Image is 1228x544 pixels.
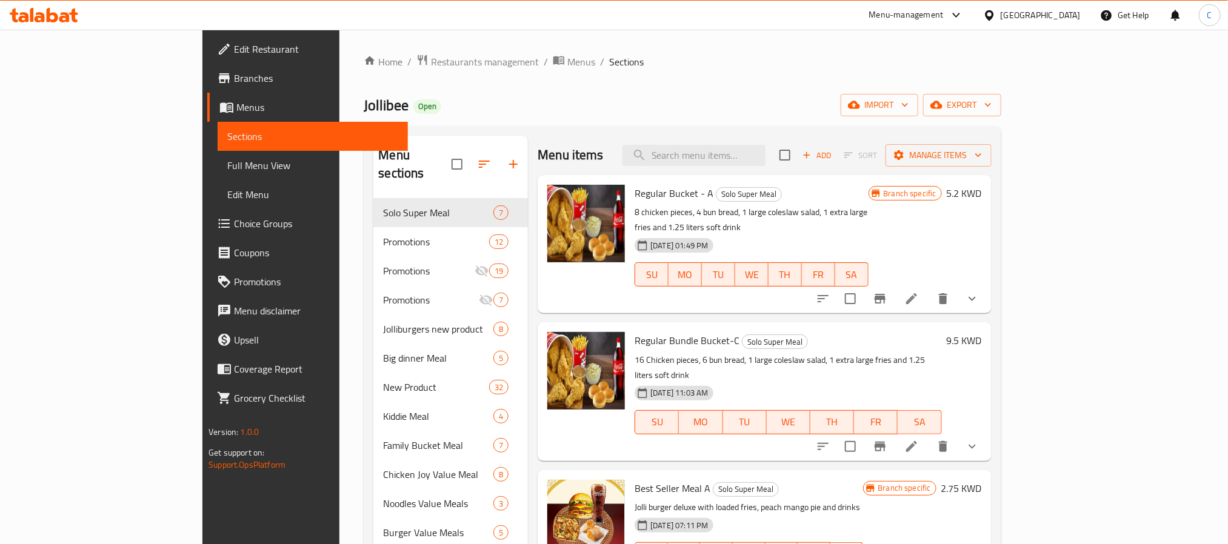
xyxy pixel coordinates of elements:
[234,391,398,405] span: Grocery Checklist
[234,216,398,231] span: Choice Groups
[218,180,407,209] a: Edit Menu
[635,353,941,383] p: 16 Chicken pieces, 6 bun bread, 1 large coleslaw salad, 1 extra large fries and 1.25 liters soft ...
[234,245,398,260] span: Coupons
[383,496,493,511] span: Noodles Value Meals
[234,274,398,289] span: Promotions
[854,410,898,434] button: FR
[635,500,863,515] p: Jolli burger deluxe with loaded fries, peach mango pie and drinks
[207,93,407,122] a: Menus
[207,267,407,296] a: Promotions
[493,467,509,482] div: items
[903,413,936,431] span: SA
[413,101,441,111] span: Open
[547,332,625,410] img: Regular Bundle Bucket-C
[801,148,833,162] span: Add
[227,158,398,173] span: Full Menu View
[713,482,778,496] span: Solo Super Meal
[493,351,509,365] div: items
[373,402,528,431] div: Kiddie Meal4
[494,294,508,306] span: 7
[383,467,493,482] div: Chicken Joy Value Meal
[373,198,528,227] div: Solo Super Meal7
[383,264,475,278] div: Promotions
[965,439,979,454] svg: Show Choices
[218,122,407,151] a: Sections
[740,266,764,284] span: WE
[209,445,264,460] span: Get support on:
[904,439,919,454] a: Edit menu item
[207,354,407,383] a: Coverage Report
[383,351,493,365] span: Big dinner Meal
[742,334,808,349] div: Solo Super Meal
[373,489,528,518] div: Noodles Value Meals3
[227,129,398,144] span: Sections
[538,146,604,164] h2: Menu items
[490,236,508,248] span: 12
[886,144,992,167] button: Manage items
[383,380,489,394] span: New Product
[207,64,407,93] a: Branches
[207,296,407,325] a: Menu disclaimer
[444,151,470,177] span: Select all sections
[958,432,987,461] button: show more
[772,413,806,431] span: WE
[873,482,936,494] span: Branch specific
[373,460,528,489] div: Chicken Joy Value Meal8
[646,520,713,531] span: [DATE] 07:11 PM
[609,55,644,69] span: Sections
[383,205,493,220] span: Solo Super Meal
[490,382,508,393] span: 32
[567,55,595,69] span: Menus
[836,146,886,165] span: Select section first
[728,413,762,431] span: TU
[494,323,508,335] span: 8
[236,100,398,114] span: Menus
[723,410,767,434] button: TU
[383,525,493,540] span: Burger Value Meals
[383,293,479,307] span: Promotions
[859,413,893,431] span: FR
[958,284,987,313] button: show more
[383,322,493,336] span: Jolliburgers new product
[383,409,493,423] span: Kiddie Meal
[416,54,539,70] a: Restaurants management
[373,431,528,460] div: Family Bucket Meal7
[209,457,285,473] a: Support.OpsPlatform
[489,264,509,278] div: items
[234,333,398,347] span: Upsell
[494,469,508,480] span: 8
[1001,8,1081,22] div: [GEOGRAPHIC_DATA]
[866,284,895,313] button: Branch-specific-item
[207,325,407,354] a: Upsell
[475,264,489,278] svg: Inactive section
[493,496,509,511] div: items
[866,432,895,461] button: Branch-specific-item
[807,266,830,284] span: FR
[669,262,702,287] button: MO
[494,207,508,219] span: 7
[227,187,398,202] span: Edit Menu
[600,55,604,69] li: /
[929,284,958,313] button: delete
[218,151,407,180] a: Full Menu View
[489,234,509,249] div: items
[364,54,1001,70] nav: breadcrumb
[850,98,909,113] span: import
[373,285,528,314] div: Promotions7
[941,480,982,497] h6: 2.75 KWD
[879,188,941,199] span: Branch specific
[707,266,730,284] span: TU
[798,146,836,165] span: Add item
[207,383,407,413] a: Grocery Checklist
[809,432,838,461] button: sort-choices
[838,286,863,311] span: Select to update
[716,187,781,201] span: Solo Super Meal
[494,527,508,539] span: 5
[373,256,528,285] div: Promotions19
[904,291,919,306] a: Edit menu item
